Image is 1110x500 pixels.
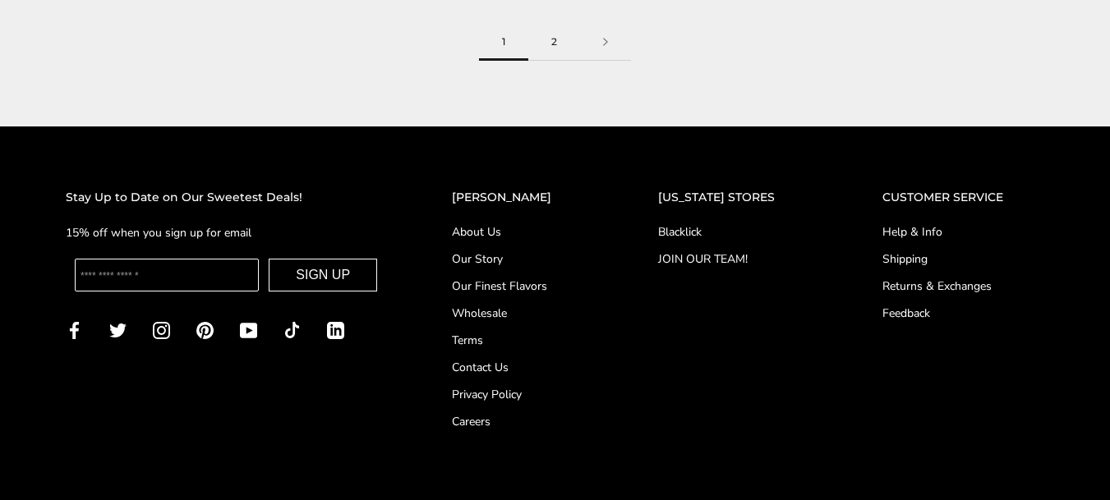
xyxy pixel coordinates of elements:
[66,223,386,242] p: 15% off when you sign up for email
[196,320,214,339] a: Pinterest
[452,305,592,322] a: Wholesale
[452,332,592,349] a: Terms
[882,250,1044,268] a: Shipping
[882,223,1044,241] a: Help & Info
[658,223,816,241] a: Blacklick
[658,250,816,268] a: JOIN OUR TEAM!
[479,24,528,61] span: 1
[882,188,1044,207] h2: CUSTOMER SERVICE
[452,386,592,403] a: Privacy Policy
[658,188,816,207] h2: [US_STATE] STORES
[283,320,301,339] a: TikTok
[882,305,1044,322] a: Feedback
[75,259,259,291] input: Enter your email
[452,413,592,430] a: Careers
[882,278,1044,295] a: Returns & Exchanges
[269,259,377,291] button: SIGN UP
[452,278,592,295] a: Our Finest Flavors
[452,188,592,207] h2: [PERSON_NAME]
[153,320,170,339] a: Instagram
[66,320,83,339] a: Facebook
[452,359,592,376] a: Contact Us
[452,250,592,268] a: Our Story
[66,188,386,207] h2: Stay Up to Date on Our Sweetest Deals!
[528,24,580,61] a: 2
[327,320,344,339] a: LinkedIn
[240,320,257,339] a: YouTube
[109,320,127,339] a: Twitter
[452,223,592,241] a: About Us
[580,24,631,61] a: Next page
[13,438,170,487] iframe: Sign Up via Text for Offers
